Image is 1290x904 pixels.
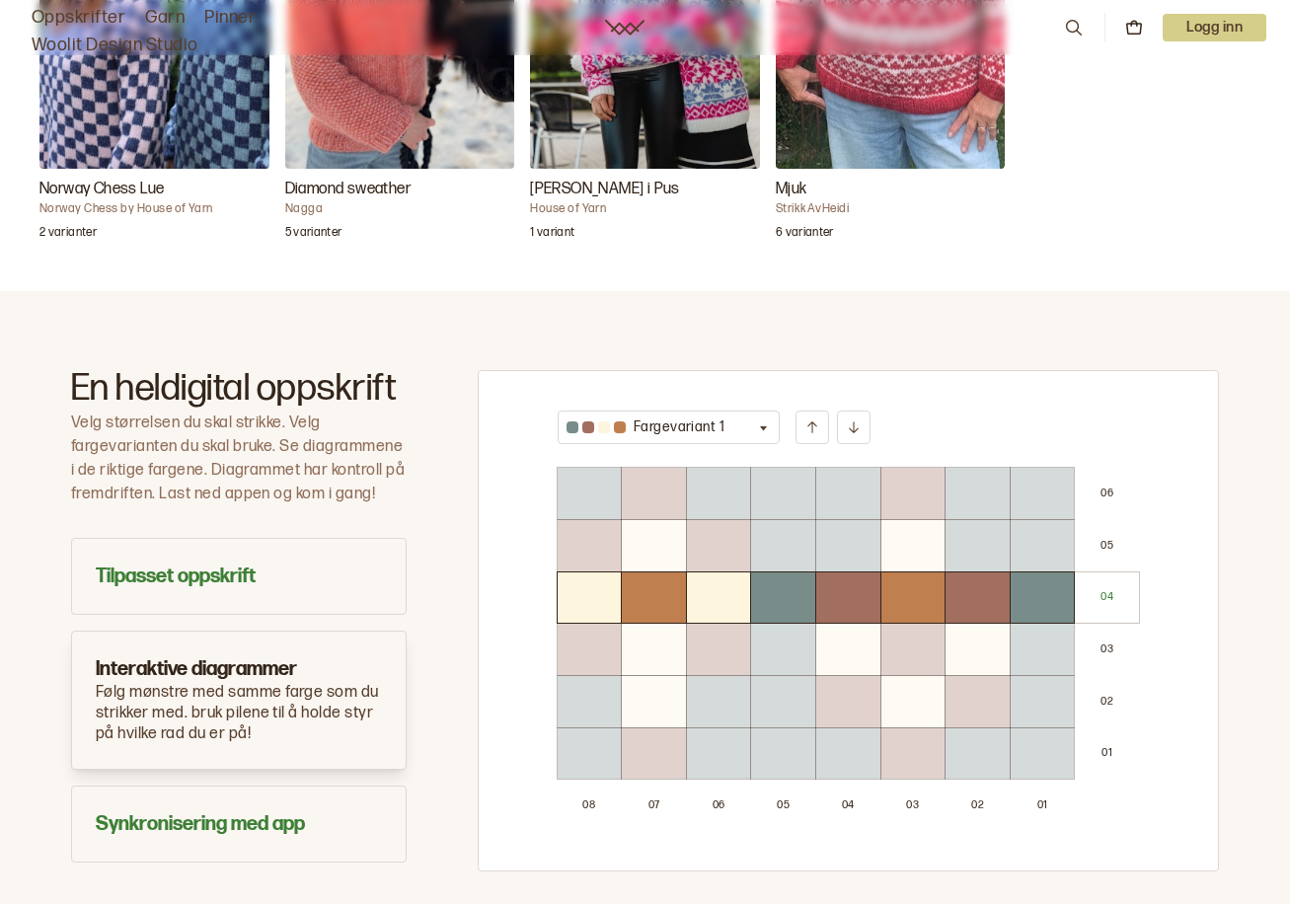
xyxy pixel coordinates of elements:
[1101,746,1112,760] p: 0 1
[1163,14,1266,41] button: User dropdown
[1100,590,1113,604] p: 0 4
[1037,798,1048,812] p: 0 1
[71,370,407,408] h2: En heldigital oppskrift
[1100,487,1113,500] p: 0 6
[634,417,725,437] p: Fargevariant 1
[530,201,760,217] h4: House of Yarn
[285,225,342,245] p: 5 varianter
[776,178,1006,201] h3: Mjuk
[32,4,125,32] a: Oppskrifter
[204,4,256,32] a: Pinner
[530,225,574,245] p: 1 variant
[96,563,382,590] h3: Tilpasset oppskrift
[776,201,1006,217] h4: StrikkAvHeidi
[713,798,725,812] p: 0 6
[971,798,984,812] p: 0 2
[530,178,760,201] h3: [PERSON_NAME] i Pus
[605,20,645,36] a: Woolit
[285,178,515,201] h3: Diamond sweather
[96,683,382,744] p: Følg mønstre med samme farge som du strikker med. bruk pilene til å holde styr på hvilke rad du e...
[145,4,185,32] a: Garn
[39,225,97,245] p: 2 varianter
[906,798,919,812] p: 0 3
[32,32,198,59] a: Woolit Design Studio
[582,798,595,812] p: 0 8
[39,178,269,201] h3: Norway Chess Lue
[1163,14,1266,41] p: Logg inn
[39,201,269,217] h4: Norway Chess by House of Yarn
[776,225,834,245] p: 6 varianter
[648,798,660,812] p: 0 7
[558,411,781,444] button: Fargevariant 1
[1100,695,1113,709] p: 0 2
[1100,539,1113,553] p: 0 5
[777,798,790,812] p: 0 5
[842,798,855,812] p: 0 4
[71,412,407,506] p: Velg størrelsen du skal strikke. Velg fargevarianten du skal bruke. Se diagrammene i de riktige f...
[96,655,382,683] h3: Interaktive diagrammer
[1100,642,1113,656] p: 0 3
[96,810,382,838] h3: Synkronisering med app
[285,201,515,217] h4: Nagga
